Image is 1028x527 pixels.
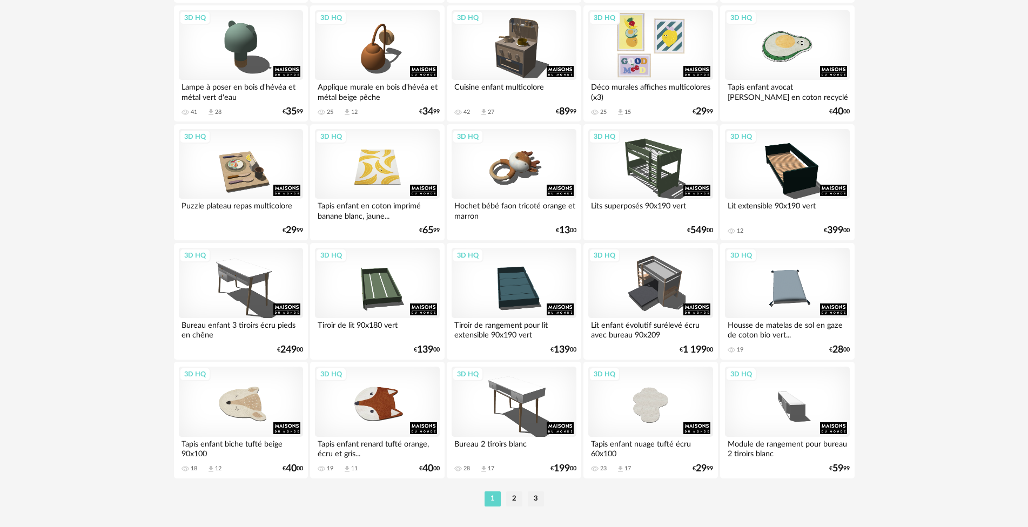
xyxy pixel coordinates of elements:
[179,367,211,381] div: 3D HQ
[588,318,713,340] div: Lit enfant évolutif surélevé écru avec bureau 90x209
[725,437,849,458] div: Module de rangement pour bureau 2 tiroirs blanc
[832,108,843,116] span: 40
[480,465,488,473] span: Download icon
[327,465,333,472] div: 19
[414,346,440,354] div: € 00
[315,199,439,220] div: Tapis enfant en coton imprimé banane blanc, jaune...
[179,130,211,144] div: 3D HQ
[351,465,358,472] div: 11
[315,367,347,381] div: 3D HQ
[315,11,347,25] div: 3D HQ
[693,465,713,472] div: € 99
[829,465,850,472] div: € 99
[447,124,581,241] a: 3D HQ Hochet bébé faon tricoté orange et marron €1300
[827,227,843,234] span: 399
[680,346,713,354] div: € 00
[174,124,308,241] a: 3D HQ Puzzle plateau repas multicolore €2999
[616,465,624,473] span: Download icon
[174,362,308,478] a: 3D HQ Tapis enfant biche tufté beige 90x100 18 Download icon 12 €4000
[315,80,439,102] div: Applique murale en bois d'hévéa et métal beige pêche
[556,108,576,116] div: € 99
[832,465,843,472] span: 59
[589,248,620,262] div: 3D HQ
[422,227,433,234] span: 65
[327,109,333,116] div: 25
[488,109,494,116] div: 27
[683,346,707,354] span: 1 199
[463,109,470,116] div: 42
[179,248,211,262] div: 3D HQ
[550,465,576,472] div: € 00
[174,243,308,360] a: 3D HQ Bureau enfant 3 tiroirs écru pieds en chêne €24900
[559,108,570,116] span: 89
[554,346,570,354] span: 139
[720,124,854,241] a: 3D HQ Lit extensible 90x190 vert 12 €39900
[422,465,433,472] span: 40
[832,346,843,354] span: 28
[280,346,297,354] span: 249
[179,11,211,25] div: 3D HQ
[452,318,576,340] div: Tiroir de rangement pour lit extensible 90x190 vert
[687,227,713,234] div: € 00
[286,108,297,116] span: 35
[550,346,576,354] div: € 00
[207,108,215,116] span: Download icon
[720,5,854,122] a: 3D HQ Tapis enfant avocat [PERSON_NAME] en coton recyclé 92x116 €4000
[310,124,444,241] a: 3D HQ Tapis enfant en coton imprimé banane blanc, jaune... €6599
[179,437,303,458] div: Tapis enfant biche tufté beige 90x100
[452,11,483,25] div: 3D HQ
[693,108,713,116] div: € 99
[588,80,713,102] div: Déco murales affiches multicolores (x3)
[725,248,757,262] div: 3D HQ
[174,5,308,122] a: 3D HQ Lampe à poser en bois d'hévéa et métal vert d'eau 41 Download icon 28 €3599
[583,362,717,478] a: 3D HQ Tapis enfant nuage tufté écru 60x100 23 Download icon 17 €2999
[690,227,707,234] span: 549
[283,465,303,472] div: € 00
[600,465,607,472] div: 23
[480,108,488,116] span: Download icon
[488,465,494,472] div: 17
[559,227,570,234] span: 13
[343,108,351,116] span: Download icon
[419,227,440,234] div: € 99
[720,243,854,360] a: 3D HQ Housse de matelas de sol en gaze de coton bio vert... 19 €2800
[583,124,717,241] a: 3D HQ Lits superposés 90x190 vert €54900
[485,491,501,506] li: 1
[277,346,303,354] div: € 00
[315,318,439,340] div: Tiroir de lit 90x180 vert
[310,5,444,122] a: 3D HQ Applique murale en bois d'hévéa et métal beige pêche 25 Download icon 12 €3499
[829,346,850,354] div: € 00
[554,465,570,472] span: 199
[720,362,854,478] a: 3D HQ Module de rangement pour bureau 2 tiroirs blanc €5999
[207,465,215,473] span: Download icon
[624,465,631,472] div: 17
[351,109,358,116] div: 12
[463,465,470,472] div: 28
[283,108,303,116] div: € 99
[725,11,757,25] div: 3D HQ
[286,465,297,472] span: 40
[422,108,433,116] span: 34
[725,318,849,340] div: Housse de matelas de sol en gaze de coton bio vert...
[417,346,433,354] span: 139
[310,362,444,478] a: 3D HQ Tapis enfant renard tufté orange, écru et gris... 19 Download icon 11 €4000
[725,199,849,220] div: Lit extensible 90x190 vert
[343,465,351,473] span: Download icon
[696,108,707,116] span: 29
[583,5,717,122] a: 3D HQ Déco murales affiches multicolores (x3) 25 Download icon 15 €2999
[315,437,439,458] div: Tapis enfant renard tufté orange, écru et gris...
[737,227,743,235] div: 12
[624,109,631,116] div: 15
[556,227,576,234] div: € 00
[696,465,707,472] span: 29
[191,465,197,472] div: 18
[528,491,544,506] li: 3
[179,80,303,102] div: Lampe à poser en bois d'hévéa et métal vert d'eau
[215,109,221,116] div: 28
[315,248,347,262] div: 3D HQ
[588,199,713,220] div: Lits superposés 90x190 vert
[452,130,483,144] div: 3D HQ
[452,199,576,220] div: Hochet bébé faon tricoté orange et marron
[506,491,522,506] li: 2
[725,130,757,144] div: 3D HQ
